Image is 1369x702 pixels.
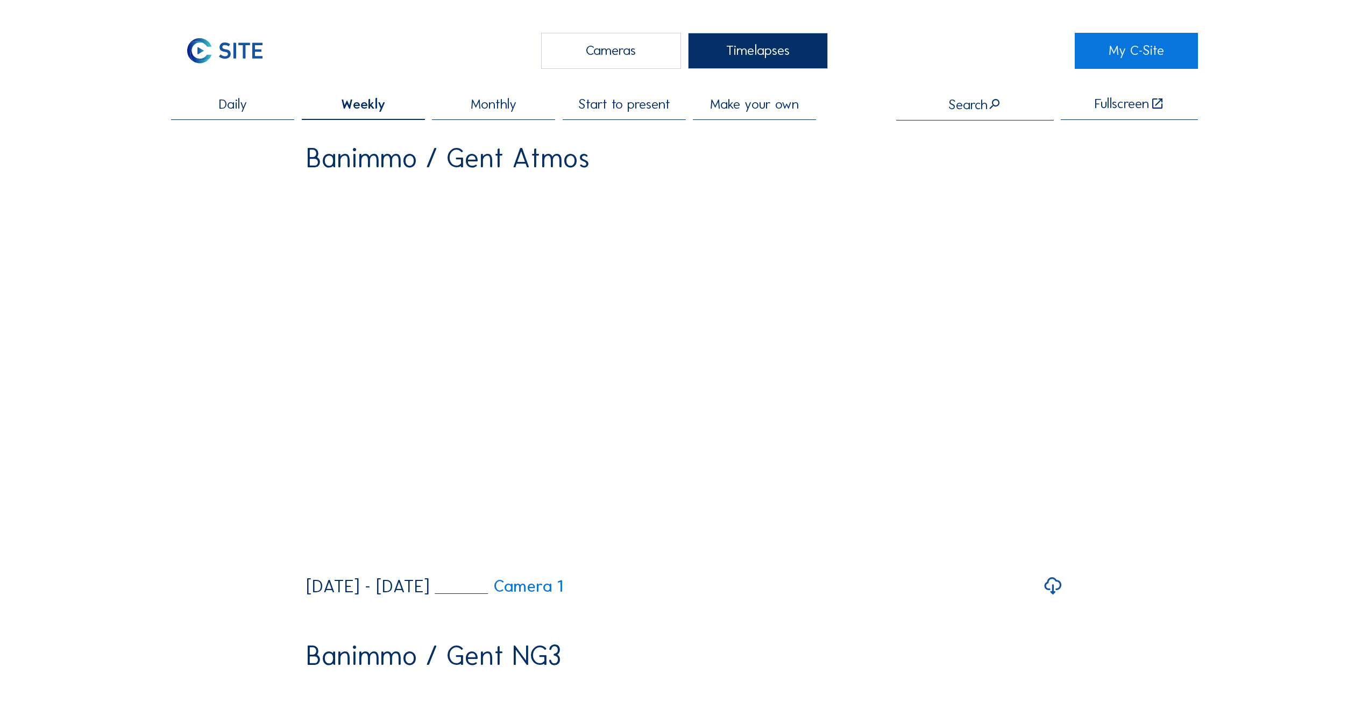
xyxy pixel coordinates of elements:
div: Banimmo / Gent NG3 [306,642,562,670]
div: Cameras [541,33,681,69]
span: Monthly [471,97,516,111]
span: Weekly [341,97,385,111]
div: Fullscreen [1095,97,1149,111]
span: Daily [219,97,247,111]
div: [DATE] - [DATE] [306,578,429,595]
span: Make your own [710,97,799,111]
img: C-SITE Logo [171,33,279,69]
div: Banimmo / Gent Atmos [306,145,590,172]
a: My C-Site [1075,33,1198,69]
span: Start to present [578,97,670,111]
a: Camera 1 [435,578,563,595]
a: C-SITE Logo [171,33,294,69]
div: Timelapses [688,33,828,69]
video: Your browser does not support the video tag. [306,185,1063,564]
